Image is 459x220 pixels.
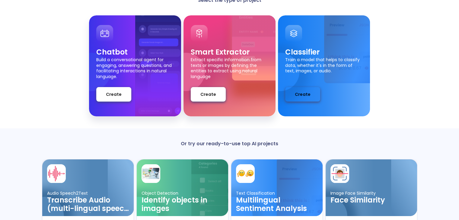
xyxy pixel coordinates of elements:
[330,196,412,204] h3: Face Similarity
[330,190,412,196] p: Image Face Similarity
[42,179,83,216] img: card ellipse
[200,91,216,98] span: Create
[142,190,223,196] p: Object Detection
[191,47,268,57] p: Smart Extractor
[96,47,174,57] p: Chatbot
[191,57,268,78] p: Extract specific information from texts or images by defining the entities to extract using natur...
[191,87,226,102] button: Create
[236,190,318,196] p: Text Classification
[285,87,320,102] button: Create
[331,165,348,182] img: card avatar
[48,165,65,182] img: card avatar
[106,91,122,98] span: Create
[47,190,129,196] p: Audio Speech2Text
[295,91,311,98] span: Create
[237,165,254,182] img: card avatar
[285,57,363,78] p: Train a model that helps to classify data, whether it's in the form of text, images, or audio.
[142,165,159,182] img: card avatar
[142,196,223,213] h3: Identify objects in images
[96,57,174,78] p: Build a conversational agent for engaging, answering questions, and facilitating interactions in ...
[326,179,366,216] img: card ellipse
[47,196,129,213] h3: Transcribe Audio (multi-lingual speech recognition)
[285,47,363,57] p: Classifier
[236,196,318,213] h3: Multilingual Sentiment Analysis
[96,87,131,102] button: Create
